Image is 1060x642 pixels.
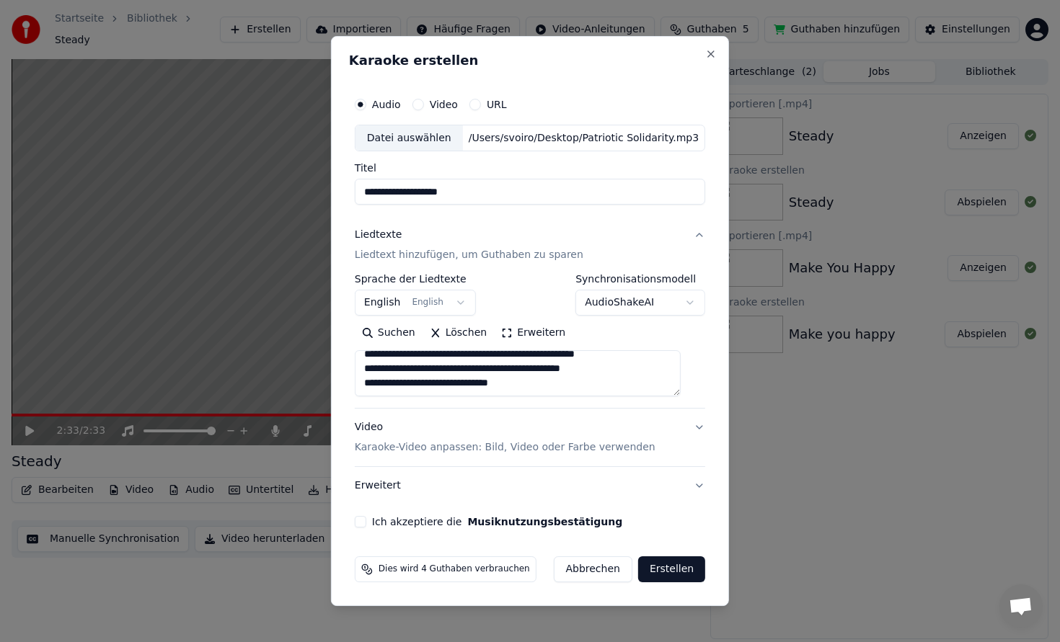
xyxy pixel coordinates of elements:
[349,54,711,67] h2: Karaoke erstellen
[355,440,655,455] p: Karaoke-Video anpassen: Bild, Video oder Farbe verwenden
[423,322,494,345] button: Löschen
[355,228,402,243] div: Liedtexte
[372,99,401,110] label: Audio
[553,556,632,582] button: Abbrechen
[355,409,705,467] button: VideoKaraoke-Video anpassen: Bild, Video oder Farbe verwenden
[487,99,507,110] label: URL
[575,275,705,285] label: Synchronisationsmodell
[355,125,463,151] div: Datei auswählen
[372,517,622,527] label: Ich akzeptiere die
[430,99,458,110] label: Video
[494,322,573,345] button: Erweitern
[355,322,423,345] button: Suchen
[355,421,655,455] div: Video
[355,275,705,409] div: LiedtexteLiedtext hinzufügen, um Guthaben zu sparen
[379,563,530,575] span: Dies wird 4 Guthaben verbrauchen
[463,131,705,146] div: /Users/svoiro/Desktop/Patriotic Solidarity.mp3
[355,164,705,174] label: Titel
[355,217,705,275] button: LiedtexteLiedtext hinzufügen, um Guthaben zu sparen
[355,275,476,285] label: Sprache der Liedtexte
[467,517,622,527] button: Ich akzeptiere die
[638,556,705,582] button: Erstellen
[355,467,705,504] button: Erweitert
[355,249,583,263] p: Liedtext hinzufügen, um Guthaben zu sparen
